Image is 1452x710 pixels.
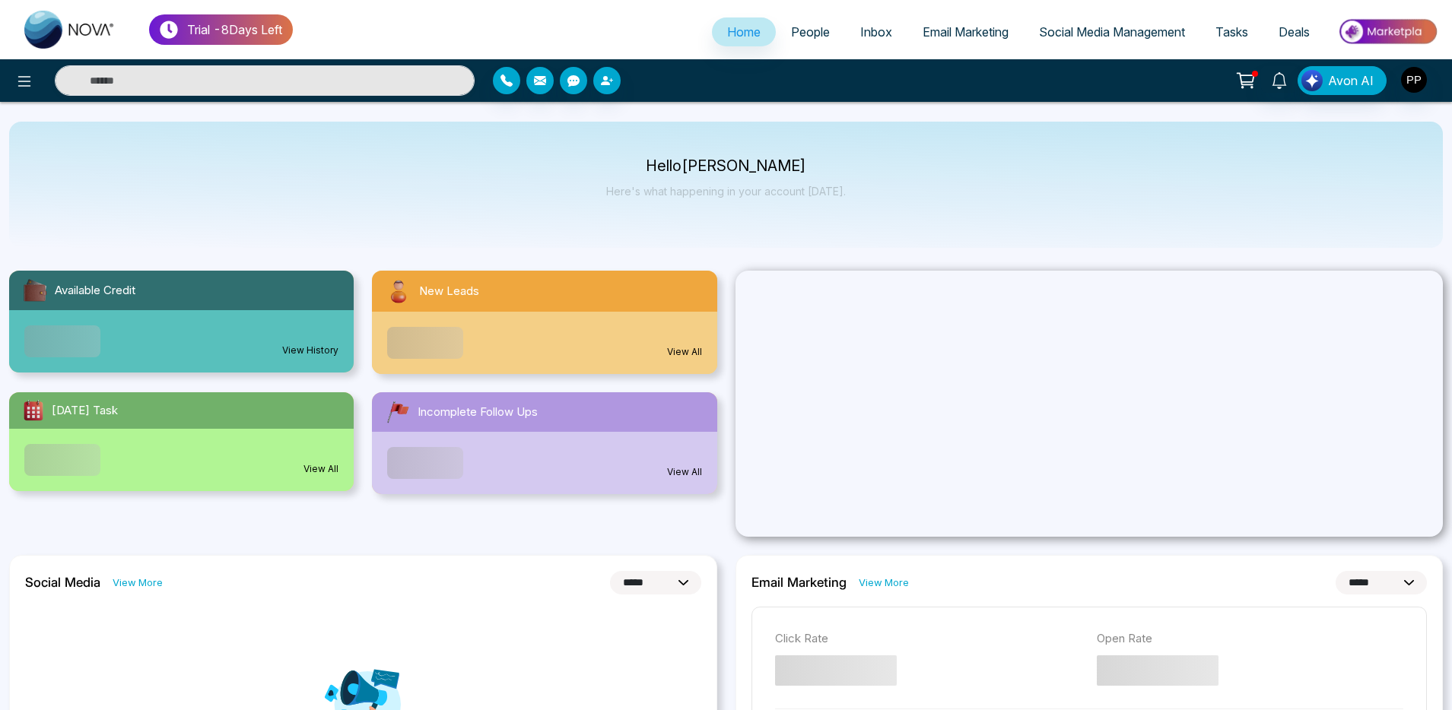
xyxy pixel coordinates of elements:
p: Trial - 8 Days Left [187,21,282,39]
a: People [776,17,845,46]
h2: Email Marketing [751,575,847,590]
img: followUps.svg [384,398,411,426]
p: Hello [PERSON_NAME] [606,160,846,173]
span: [DATE] Task [52,402,118,420]
span: Inbox [860,24,892,40]
span: Home [727,24,761,40]
span: Deals [1279,24,1310,40]
span: People [791,24,830,40]
button: Avon AI [1298,66,1387,95]
a: Inbox [845,17,907,46]
a: Deals [1263,17,1325,46]
a: Home [712,17,776,46]
img: Market-place.gif [1333,14,1443,49]
span: Incomplete Follow Ups [418,404,538,421]
a: View All [667,345,702,359]
span: Social Media Management [1039,24,1185,40]
a: View All [667,465,702,479]
a: View History [282,344,338,357]
p: Open Rate [1097,630,1403,648]
p: Here's what happening in your account [DATE]. [606,185,846,198]
a: Email Marketing [907,17,1024,46]
span: Available Credit [55,282,135,300]
span: New Leads [419,283,479,300]
span: Avon AI [1328,71,1374,90]
p: Click Rate [775,630,1082,648]
a: View All [303,462,338,476]
img: Lead Flow [1301,70,1323,91]
img: availableCredit.svg [21,277,49,304]
img: User Avatar [1401,67,1427,93]
span: Tasks [1215,24,1248,40]
span: Email Marketing [923,24,1009,40]
a: Tasks [1200,17,1263,46]
a: View More [859,575,909,590]
a: View More [113,575,163,590]
img: todayTask.svg [21,398,46,423]
img: Nova CRM Logo [24,11,116,49]
h2: Social Media [25,575,100,590]
img: newLeads.svg [384,277,413,306]
a: Social Media Management [1024,17,1200,46]
a: New LeadsView All [363,271,726,374]
a: Incomplete Follow UpsView All [363,392,726,494]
